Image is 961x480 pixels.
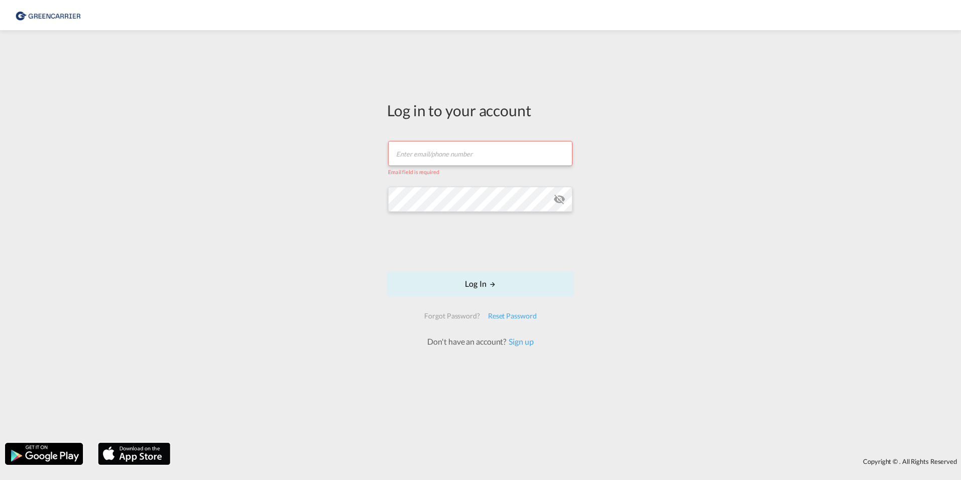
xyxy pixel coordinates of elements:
div: Don't have an account? [416,336,544,347]
button: LOGIN [387,271,574,296]
img: google.png [4,442,84,466]
md-icon: icon-eye-off [553,193,565,205]
iframe: reCAPTCHA [404,222,557,261]
input: Enter email/phone number [388,141,572,166]
img: apple.png [97,442,171,466]
img: 1378a7308afe11ef83610d9e779c6b34.png [15,4,83,27]
span: Email field is required [388,169,439,175]
div: Forgot Password? [420,307,484,325]
div: Reset Password [484,307,541,325]
a: Sign up [506,337,533,346]
div: Log in to your account [387,100,574,121]
div: Copyright © . All Rights Reserved [175,453,961,470]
